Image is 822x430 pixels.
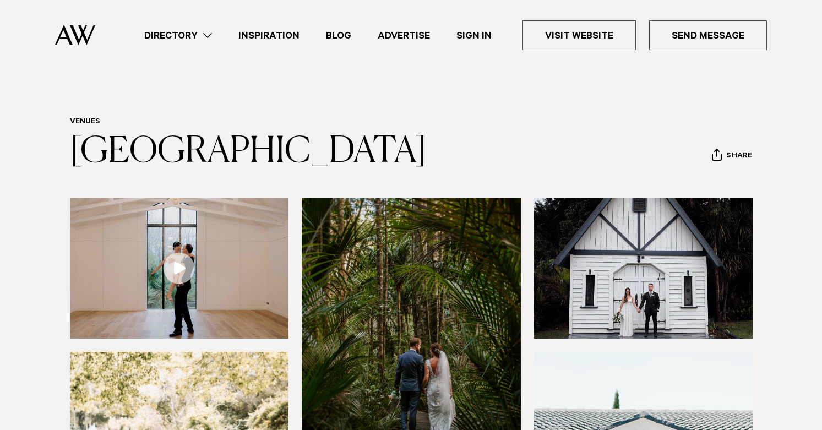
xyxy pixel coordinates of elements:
img: Auckland Weddings Logo [55,25,95,45]
a: [GEOGRAPHIC_DATA] [70,134,427,170]
a: Advertise [364,28,443,43]
a: Visit Website [522,20,636,50]
a: Blog [313,28,364,43]
a: Send Message [649,20,767,50]
a: Directory [131,28,225,43]
a: Venues [70,118,100,127]
a: Inspiration [225,28,313,43]
span: Share [726,151,752,162]
a: Sign In [443,28,505,43]
button: Share [711,148,753,165]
